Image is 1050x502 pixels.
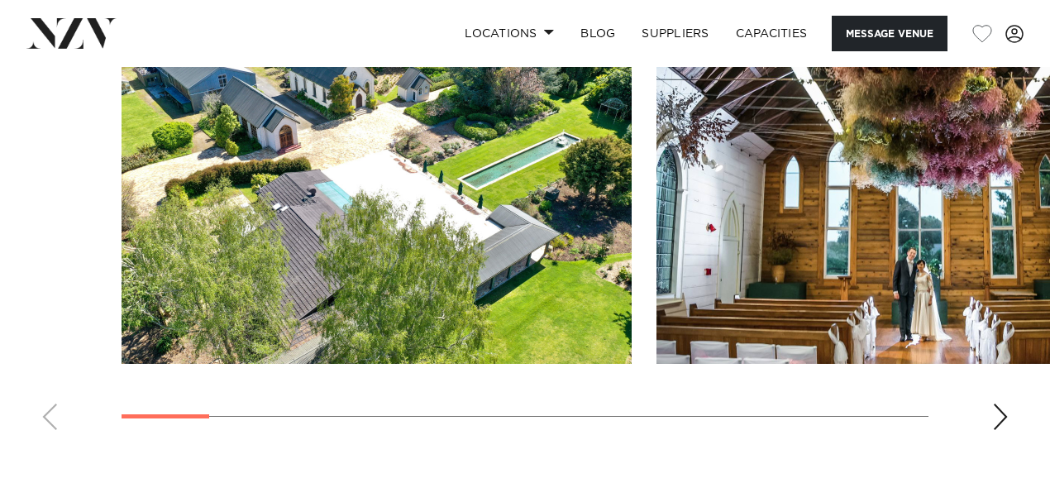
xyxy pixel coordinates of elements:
[723,16,821,51] a: Capacities
[567,16,628,51] a: BLOG
[26,18,117,48] img: nzv-logo.png
[451,16,567,51] a: Locations
[832,16,947,51] button: Message Venue
[628,16,722,51] a: SUPPLIERS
